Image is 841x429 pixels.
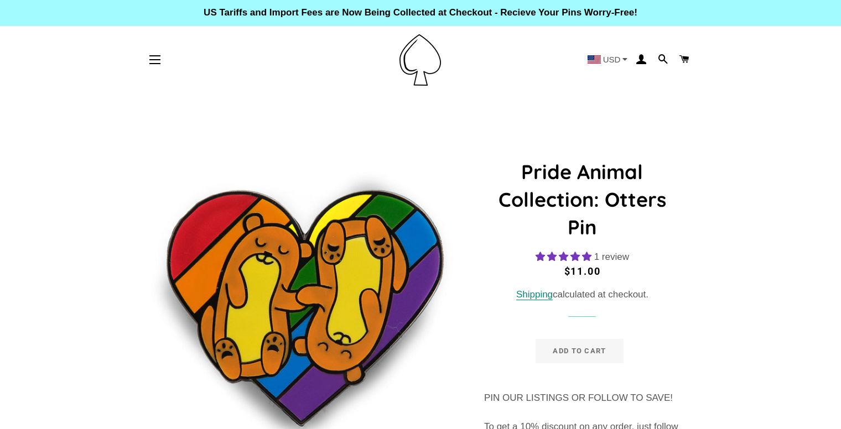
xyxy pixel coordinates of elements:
[484,158,681,242] h1: Pride Animal Collection: Otters Pin
[399,34,441,86] img: Pin-Ace
[594,252,629,262] span: 1 review
[516,289,553,300] a: Shipping
[536,339,623,363] button: Add to Cart
[564,265,601,277] span: $11.00
[603,55,621,64] span: USD
[536,252,594,262] span: 5.00 stars
[553,347,606,355] span: Add to Cart
[484,287,681,302] div: calculated at checkout.
[484,391,681,406] p: PIN OUR LISTINGS OR FOLLOW TO SAVE!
